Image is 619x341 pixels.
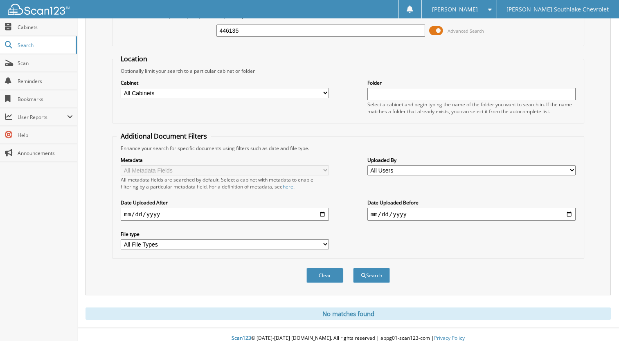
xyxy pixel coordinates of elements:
label: Folder [367,79,576,86]
span: Scan [18,60,73,67]
span: Reminders [18,78,73,85]
div: All metadata fields are searched by default. Select a cabinet with metadata to enable filtering b... [121,176,329,190]
input: start [121,208,329,221]
div: Optionally limit your search to a particular cabinet or folder [117,67,580,74]
button: Search [353,268,390,283]
span: User Reports [18,114,67,121]
label: Date Uploaded After [121,199,329,206]
span: [PERSON_NAME] [432,7,478,12]
span: Search [18,42,72,49]
div: Enhance your search for specific documents using filters such as date and file type. [117,145,580,152]
label: Uploaded By [367,157,576,164]
input: end [367,208,576,221]
span: Advanced Search [448,28,484,34]
span: Announcements [18,150,73,157]
span: Help [18,132,73,139]
label: File type [121,231,329,238]
div: No matches found [86,307,611,320]
legend: Location [117,54,151,63]
span: Cabinets [18,24,73,31]
a: here [283,183,293,190]
label: Date Uploaded Before [367,199,576,206]
div: Select a cabinet and begin typing the name of the folder you want to search in. If the name match... [367,101,576,115]
legend: Additional Document Filters [117,132,211,141]
iframe: Chat Widget [578,302,619,341]
label: Metadata [121,157,329,164]
span: Bookmarks [18,96,73,103]
img: scan123-logo-white.svg [8,4,70,15]
button: Clear [306,268,343,283]
span: [PERSON_NAME] Southlake Chevrolet [506,7,609,12]
label: Cabinet [121,79,329,86]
